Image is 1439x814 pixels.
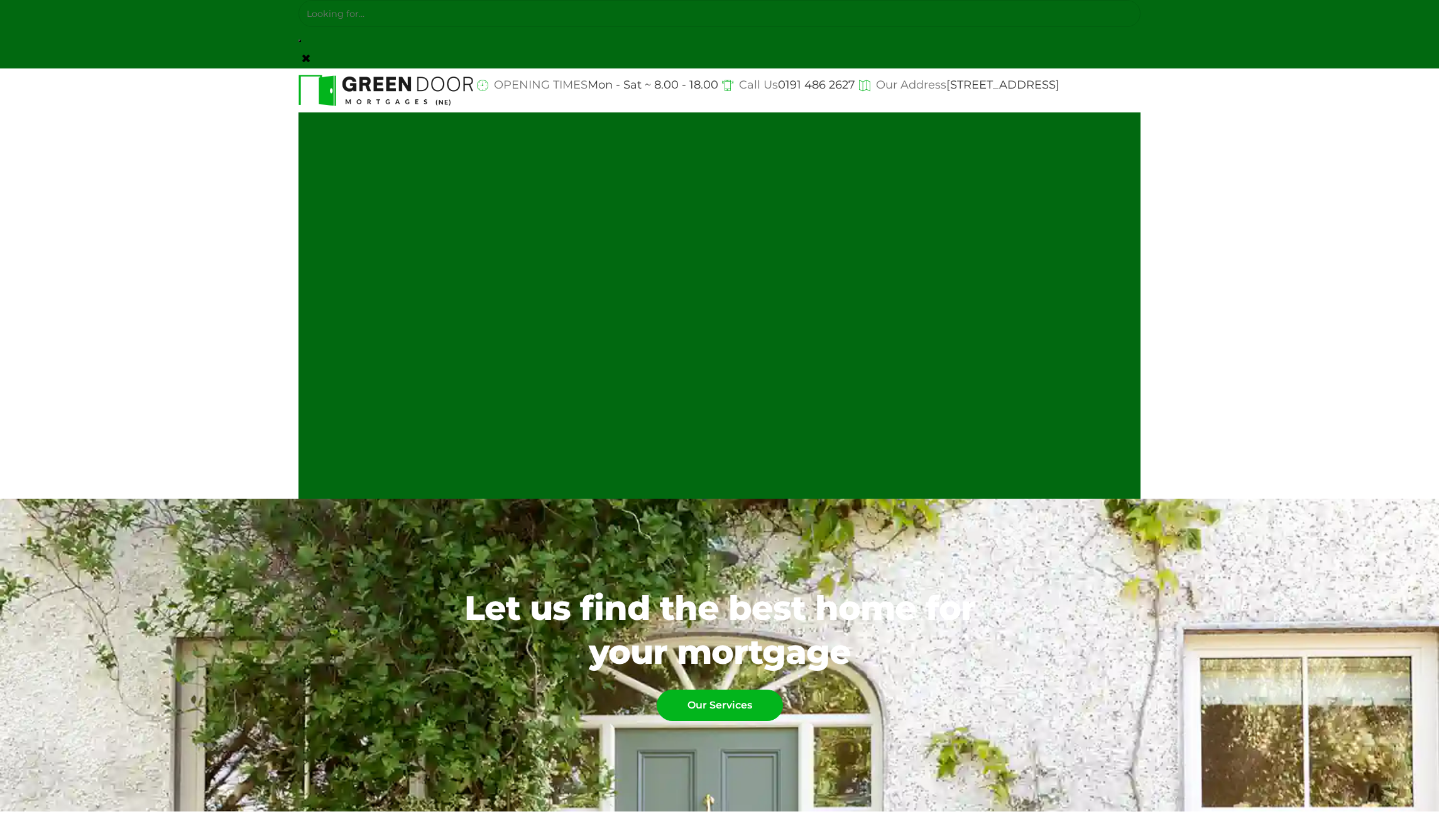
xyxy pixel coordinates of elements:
span: Our Services [657,690,782,720]
a: Our Address[STREET_ADDRESS] [855,78,1059,92]
span: 0191 486 2627 [778,78,855,92]
span: OPENING TIMES [494,78,588,92]
span: [STREET_ADDRESS] [946,78,1059,92]
span: Let us find the best home for your mortgage [430,586,1009,674]
a: Our Services [657,690,783,721]
img: Green Door Mortgages North East [298,75,473,106]
span: Mon - Sat ~ 8.00 - 18.00 [588,78,718,92]
span: Call Us [739,78,778,92]
a: Call Us0191 486 2627 [718,78,855,92]
span: Our Address [876,78,946,92]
